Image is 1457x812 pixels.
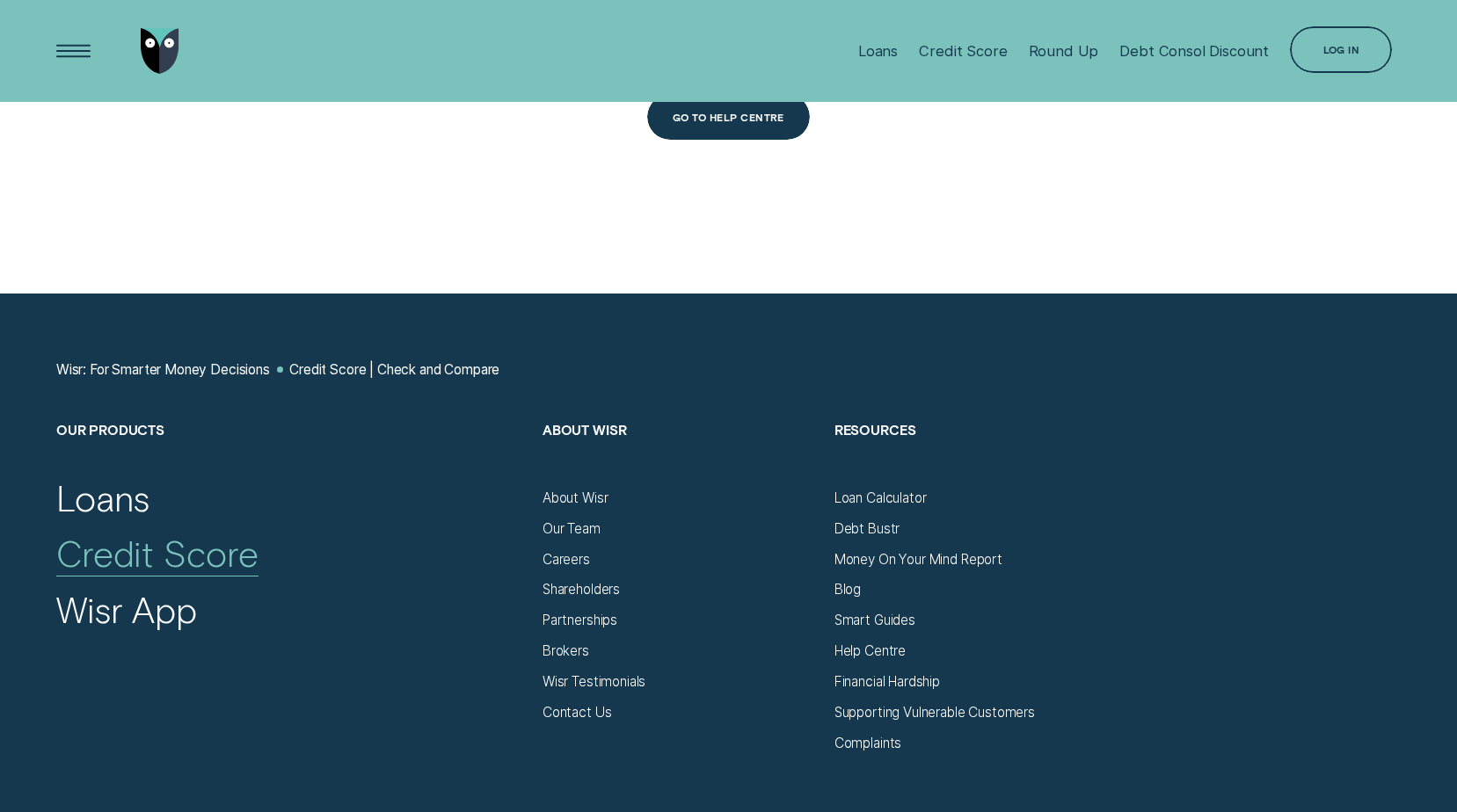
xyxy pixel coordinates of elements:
a: Shareholders [543,581,620,598]
div: Round Up [1029,42,1099,60]
a: Wisr App [56,587,197,631]
h2: Resources [834,421,1110,489]
h2: About Wisr [543,421,818,489]
a: Loan Calculator [834,489,927,506]
div: Credit Score [919,42,1007,60]
a: Complaints [834,735,901,751]
img: Wisr [141,28,179,74]
a: Credit Score | Check and Compare [289,361,499,378]
a: Money On Your Mind Report [834,551,1002,568]
a: Brokers [543,642,589,659]
button: Go To Help Centre [647,94,810,140]
div: Loans [858,42,898,60]
a: Credit Score [56,531,259,575]
button: Log in [1290,26,1392,72]
div: Debt Consol Discount [1119,42,1269,60]
a: Debt Bustr [834,520,900,537]
a: About Wisr [543,489,608,506]
a: Help Centre [834,642,906,659]
button: Open Menu [50,28,96,74]
a: Wisr Testimonials [543,673,645,690]
a: Loans [56,475,150,519]
a: Partnerships [543,612,617,628]
a: Wisr: For Smarter Money Decisions [56,361,270,378]
a: Contact Us [543,704,611,721]
a: Our Team [543,520,601,537]
a: Blog [834,581,861,598]
h2: Our Products [56,421,526,489]
a: Financial Hardship [834,673,940,690]
a: Supporting Vulnerable Customers [834,704,1035,721]
a: Careers [543,551,590,568]
a: Smart Guides [834,612,915,628]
